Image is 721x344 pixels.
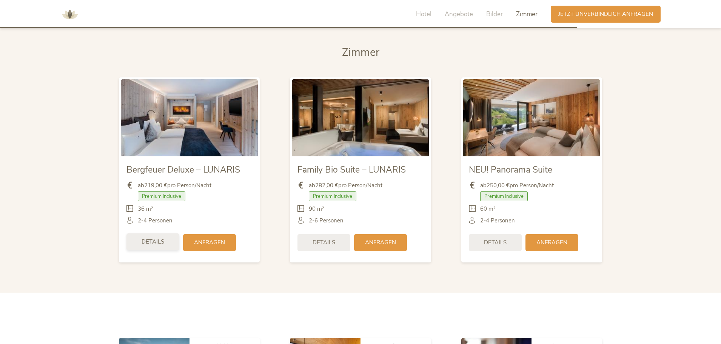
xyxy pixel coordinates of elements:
span: 90 m² [309,205,324,213]
span: Anfragen [536,239,567,247]
b: 282,00 € [315,182,338,189]
span: Family Bio Suite – LUNARIS [297,164,406,176]
img: NEU! Panorama Suite [463,79,600,156]
span: Details [313,239,335,247]
span: Premium Inclusive [309,191,356,201]
span: Anfragen [365,239,396,247]
span: 2-4 Personen [480,217,515,225]
img: AMONTI & LUNARIS Wellnessresort [59,3,81,26]
img: Family Bio Suite – LUNARIS [292,79,429,156]
a: AMONTI & LUNARIS Wellnessresort [59,11,81,17]
span: Jetzt unverbindlich anfragen [558,10,653,18]
b: 219,00 € [144,182,167,189]
span: ab pro Person/Nacht [138,182,211,190]
span: ab pro Person/Nacht [480,182,554,190]
b: 250,00 € [487,182,510,189]
span: Bergfeuer Deluxe – LUNARIS [126,164,240,176]
span: Anfragen [194,239,225,247]
span: 36 m² [138,205,153,213]
span: Zimmer [516,10,538,19]
span: NEU! Panorama Suite [469,164,552,176]
span: 2-4 Personen [138,217,173,225]
span: Zimmer [342,45,379,60]
span: Details [142,238,164,246]
span: Premium Inclusive [138,191,185,201]
img: Bergfeuer Deluxe – LUNARIS [121,79,258,156]
span: Premium Inclusive [480,191,528,201]
span: Angebote [445,10,473,19]
span: ab pro Person/Nacht [309,182,382,190]
span: Bilder [486,10,503,19]
span: 2-6 Personen [309,217,344,225]
span: Hotel [416,10,431,19]
span: Details [484,239,507,247]
span: 60 m² [480,205,496,213]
